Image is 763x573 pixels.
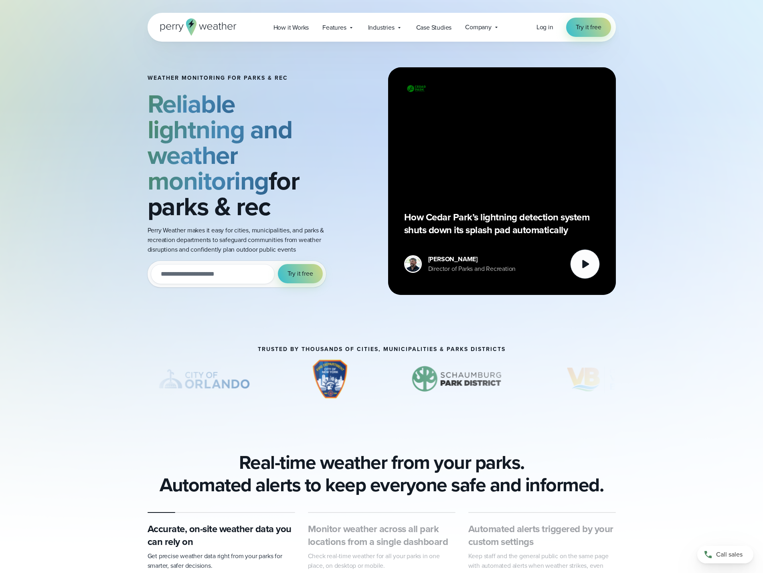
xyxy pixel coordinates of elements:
[148,91,335,219] h2: for parks & rec
[468,523,616,548] h3: Automated alerts triggered by your custom settings
[258,346,506,353] h3: Trusted by thousands of cities, municipalities & parks districts
[160,451,603,496] h2: Real-time weather from your parks. Automated alerts to keep everyone safe and informed.
[267,19,316,36] a: How it Works
[148,359,261,399] img: City-of-Orlando.svg
[416,23,452,32] span: Case Studies
[536,22,553,32] a: Log in
[465,22,492,32] span: Company
[148,75,335,81] h1: Weather Monitoring for parks & rec
[400,359,514,399] div: 3 of 8
[300,359,362,399] div: 2 of 8
[287,269,313,278] span: Try it free
[428,254,516,264] div: [PERSON_NAME]
[409,19,459,36] a: Case Studies
[148,226,335,254] p: Perry Weather makes it easy for cities, municipalities, and parks & recreation departments to saf...
[148,359,616,403] div: slideshow
[405,256,421,272] img: Mike DeVito
[404,83,428,94] img: City of Cedar Parks Logo
[148,359,261,399] div: 1 of 8
[576,22,601,32] span: Try it free
[400,359,514,399] img: Schaumburg-Park-District-1.svg
[553,359,666,399] img: City-of-Virginia-Beach.svg
[148,523,295,548] h3: Accurate, on-site weather data you can rely on
[322,23,346,32] span: Features
[697,546,753,563] a: Call sales
[404,211,600,236] p: How Cedar Park’s lightning detection system shuts down its splash pad automatically
[553,359,666,399] div: 4 of 8
[148,85,293,200] strong: Reliable lightning and weather monitoring
[273,23,309,32] span: How it Works
[148,551,295,571] p: Get precise weather data right from your parks for smarter, safer decisions.
[566,18,611,37] a: Try it free
[368,23,395,32] span: Industries
[428,264,516,274] div: Director of Parks and Recreation
[308,523,455,548] h3: Monitor weather across all park locations from a single dashboard
[716,550,743,559] span: Call sales
[278,264,323,283] button: Try it free
[308,551,455,571] p: Check real-time weather for all your parks in one place, on desktop or mobile.
[300,359,362,399] img: City-of-New-York-Fire-Department-FDNY.svg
